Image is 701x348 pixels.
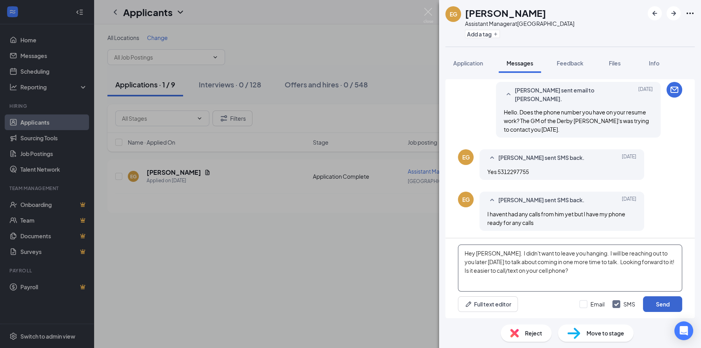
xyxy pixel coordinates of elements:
span: Move to stage [587,329,624,337]
div: EG [462,153,470,161]
svg: SmallChevronUp [504,90,513,99]
span: [PERSON_NAME] sent email to [PERSON_NAME]. [515,86,617,103]
span: [PERSON_NAME] sent SMS back. [498,153,585,163]
button: Send [643,296,682,312]
span: Files [609,60,621,67]
svg: Pen [465,300,472,308]
button: Full text editorPen [458,296,518,312]
span: I havent had any calls from him yet but I have my phone ready for any calls [487,210,625,226]
div: EG [462,196,470,203]
span: [PERSON_NAME] sent SMS back. [498,196,585,205]
span: [DATE] [638,86,653,103]
svg: ArrowLeftNew [650,9,659,18]
span: Hello. Does the phone number you have on your resume work? The GM of the Derby [PERSON_NAME]'s wa... [504,109,649,133]
button: ArrowLeftNew [648,6,662,20]
svg: Ellipses [685,9,695,18]
svg: Email [670,85,679,94]
span: Messages [507,60,533,67]
svg: Plus [493,32,498,36]
div: Assistant Manager at [GEOGRAPHIC_DATA] [465,20,574,27]
span: Reject [525,329,542,337]
span: [DATE] [622,196,636,205]
span: Feedback [557,60,583,67]
svg: ArrowRight [669,9,678,18]
span: Application [453,60,483,67]
button: PlusAdd a tag [465,30,500,38]
span: Yes 5312297755 [487,168,529,175]
button: ArrowRight [666,6,681,20]
textarea: Hey [PERSON_NAME]. I didn't want to leave you hanging. I will be reaching out to you later [DATE]... [458,245,682,292]
h1: [PERSON_NAME] [465,6,546,20]
div: EG [450,10,457,18]
svg: SmallChevronUp [487,153,497,163]
span: Info [649,60,659,67]
svg: SmallChevronUp [487,196,497,205]
span: [DATE] [622,153,636,163]
div: Open Intercom Messenger [674,321,693,340]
